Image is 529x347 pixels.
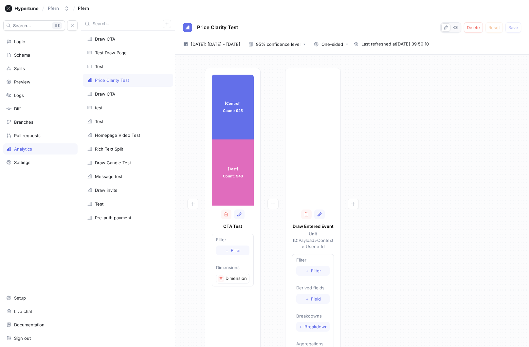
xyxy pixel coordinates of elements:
p: CTA Test [212,223,254,230]
div: Test [95,119,103,124]
div: Splits [14,66,25,71]
div: Draw CTA [95,36,115,42]
div: Homepage Video Test [95,133,140,138]
button: Delete [464,22,483,33]
div: Pre-auth payment [95,215,131,220]
span: ＋ [225,248,229,252]
p: Derived fields [296,285,330,291]
span: [DATE]: [DATE] - [DATE] [191,41,240,47]
p: Breakdowns [296,313,330,320]
span: Reset [488,26,500,29]
button: ＋Field [296,294,330,304]
div: Preview [14,79,30,84]
div: Test [95,201,103,207]
button: Save [505,22,521,33]
span: Price Clarity Test [197,25,238,30]
span: Delete [467,26,480,29]
span: Save [508,26,518,29]
div: Logic [14,39,25,44]
div: Documentation [14,322,45,327]
div: Test Draw Page [95,50,127,55]
p: Filter [216,237,249,243]
div: Live chat [14,309,32,314]
div: [Test] Count: 948 [212,139,254,206]
span: ＋ [305,297,309,301]
button: Reset [485,22,503,33]
span: ＋ [299,325,303,329]
div: test [95,105,102,110]
div: Rich Text Split [95,146,123,152]
button: ＋Filter [216,246,249,255]
span: Field [311,297,321,301]
div: One-sided [321,42,343,46]
div: Diff [14,106,21,111]
div: Ffern [48,6,59,11]
p: Payload > Context > User > Id [292,231,334,250]
div: Test [95,64,103,69]
button: Ffern [45,3,72,14]
strong: Unit ID: [293,231,318,243]
button: Search...K [3,20,65,31]
input: Search... [93,21,163,27]
p: Filter [296,257,330,264]
div: Analytics [14,146,32,152]
p: Dimensions [216,265,249,271]
span: Last refreshed at [DATE] 09:50:10 [361,41,429,47]
div: Price Clarity Test [95,78,129,83]
button: One-sided [311,39,351,49]
button: ＋Filter [296,266,330,276]
span: Search... [13,24,31,27]
span: Filter [231,248,241,252]
a: Documentation [3,319,78,330]
div: Draw CTA [95,91,115,97]
span: Breakdown [304,325,328,329]
div: Branches [14,119,33,125]
p: Draw Entered Event [292,223,334,230]
button: ＋Breakdown [296,322,330,332]
span: Filter [311,269,321,273]
div: Settings [14,160,30,165]
button: 95% confidence level [246,39,308,49]
div: Draw invite [95,188,118,193]
div: Schema [14,52,30,58]
div: 95% confidence level [256,42,301,46]
div: Pull requests [14,133,41,138]
div: [Control] Count: 925 [212,75,254,139]
div: Sign out [14,336,31,341]
div: Message test [95,174,122,179]
div: K [52,22,62,29]
div: Logs [14,93,24,98]
div: Setup [14,295,26,301]
p: Dimension 1 [226,275,248,282]
div: Draw Candle Test [95,160,131,165]
span: Ffern [78,6,89,10]
span: ＋ [305,269,309,273]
